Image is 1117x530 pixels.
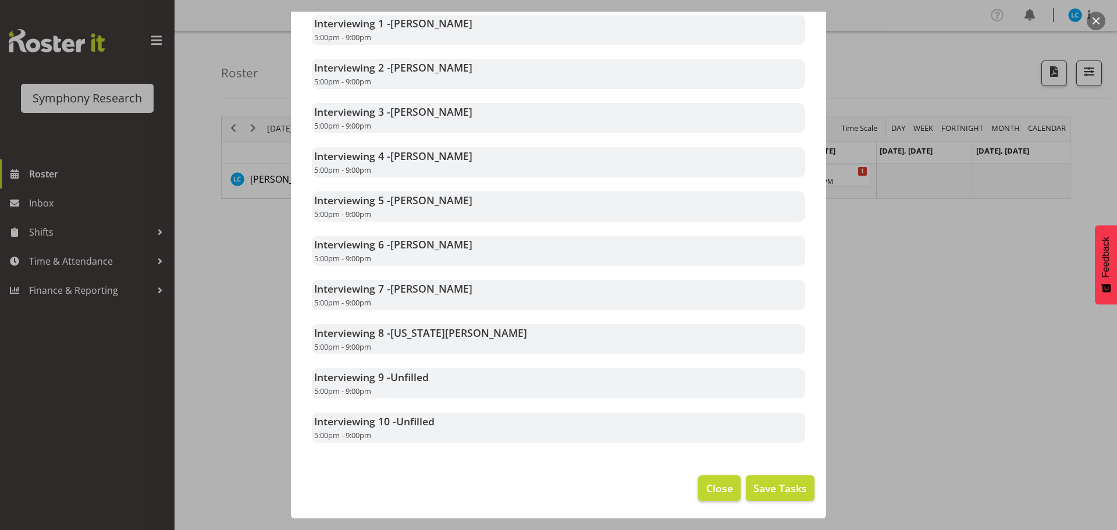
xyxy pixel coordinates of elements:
span: [PERSON_NAME] [390,105,472,119]
span: 5:00pm - 9:00pm [314,165,371,175]
span: 5:00pm - 9:00pm [314,430,371,440]
span: 5:00pm - 9:00pm [314,209,371,219]
strong: Interviewing 6 - [314,237,472,251]
span: 5:00pm - 9:00pm [314,32,371,42]
span: 5:00pm - 9:00pm [314,76,371,87]
strong: Interviewing 4 - [314,149,472,163]
span: 5:00pm - 9:00pm [314,297,371,308]
strong: Interviewing 8 - [314,326,527,340]
strong: Interviewing 1 - [314,16,472,30]
strong: Interviewing 7 - [314,282,472,296]
span: 5:00pm - 9:00pm [314,386,371,396]
span: [PERSON_NAME] [390,193,472,207]
span: [PERSON_NAME] [390,149,472,163]
span: Close [706,481,733,496]
span: Unfilled [390,370,429,384]
span: [US_STATE][PERSON_NAME] [390,326,527,340]
strong: Interviewing 2 - [314,61,472,74]
button: Feedback - Show survey [1095,225,1117,304]
span: Feedback [1101,237,1111,278]
button: Close [698,475,740,501]
span: [PERSON_NAME] [390,282,472,296]
button: Save Tasks [746,475,814,501]
strong: Interviewing 3 - [314,105,472,119]
strong: Interviewing 10 - [314,414,435,428]
span: 5:00pm - 9:00pm [314,120,371,131]
span: 5:00pm - 9:00pm [314,253,371,264]
span: Save Tasks [753,481,807,496]
span: Unfilled [396,414,435,428]
strong: Interviewing 9 - [314,370,429,384]
span: 5:00pm - 9:00pm [314,342,371,352]
span: [PERSON_NAME] [390,61,472,74]
span: [PERSON_NAME] [390,237,472,251]
span: [PERSON_NAME] [390,16,472,30]
strong: Interviewing 5 - [314,193,472,207]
